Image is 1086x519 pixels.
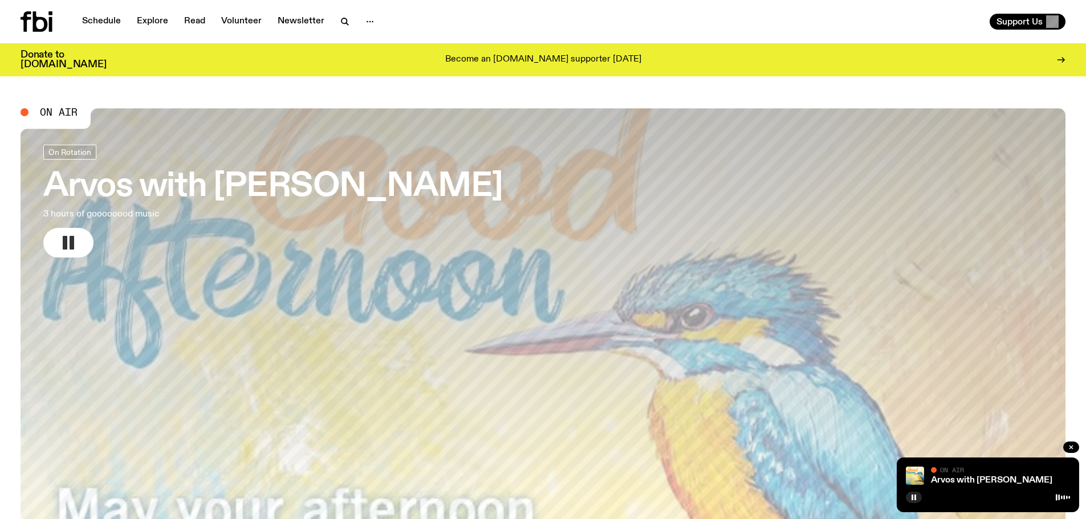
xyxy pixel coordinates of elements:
a: On Rotation [43,145,96,160]
a: Read [177,14,212,30]
span: On Air [940,466,964,473]
a: Schedule [75,14,128,30]
p: 3 hours of goooooood music [43,207,335,221]
a: Volunteer [214,14,269,30]
p: Become an [DOMAIN_NAME] supporter [DATE] [445,55,641,65]
a: Explore [130,14,175,30]
a: Arvos with [PERSON_NAME] [931,476,1052,485]
h3: Donate to [DOMAIN_NAME] [21,50,107,70]
span: Support Us [996,17,1043,27]
a: Arvos with [PERSON_NAME]3 hours of goooooood music [43,145,503,258]
span: On Air [40,107,78,117]
button: Support Us [990,14,1065,30]
span: On Rotation [48,148,91,156]
h3: Arvos with [PERSON_NAME] [43,171,503,203]
a: Newsletter [271,14,331,30]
